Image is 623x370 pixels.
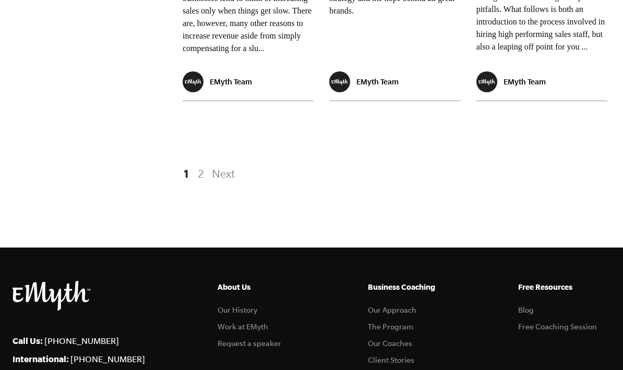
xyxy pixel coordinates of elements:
[368,306,416,314] a: Our Approach
[218,339,281,348] a: Request a speaker
[209,164,235,183] a: Next
[368,356,414,364] a: Client Stories
[518,306,534,314] a: Blog
[218,323,268,331] a: Work at EMyth
[476,71,497,92] img: EMyth Team - EMyth
[44,336,119,346] a: [PHONE_NUMBER]
[218,306,257,314] a: Our History
[13,336,43,346] strong: Call Us:
[183,71,203,92] img: EMyth Team - EMyth
[368,323,413,331] a: The Program
[518,323,597,331] a: Free Coaching Session
[13,281,90,311] img: EMyth
[218,281,310,293] h5: About Us
[368,281,460,293] h5: Business Coaching
[504,77,546,86] p: EMyth Team
[518,281,610,293] h5: Free Resources
[13,354,69,364] strong: International:
[210,77,252,86] p: EMyth Team
[571,320,623,370] iframe: Chat Widget
[329,71,350,92] img: EMyth Team - EMyth
[70,354,145,364] a: [PHONE_NUMBER]
[356,77,399,86] p: EMyth Team
[368,339,412,348] a: Our Coaches
[195,164,207,183] a: 2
